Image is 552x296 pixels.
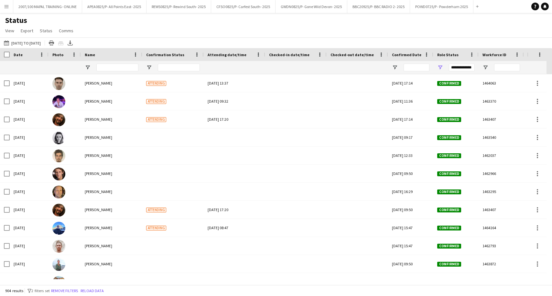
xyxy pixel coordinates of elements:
[437,226,461,230] span: Confirmed
[479,201,524,219] div: 1463407
[208,52,246,57] span: Attending date/time
[146,81,166,86] span: Attending
[479,147,524,164] div: 1462037
[50,287,79,294] button: Remove filters
[10,255,49,273] div: [DATE]
[437,189,461,194] span: Confirmed
[479,110,524,128] div: 1463407
[146,52,184,57] span: Confirmation Status
[59,28,73,34] span: Comms
[52,52,63,57] span: Photo
[479,219,524,237] div: 1464164
[158,64,200,71] input: Confirmation Status Filter Input
[14,52,23,57] span: Date
[437,81,461,86] span: Confirmed
[18,26,36,35] a: Export
[479,273,524,291] div: 1463874
[10,74,49,92] div: [DATE]
[10,165,49,182] div: [DATE]
[388,255,433,273] div: [DATE] 09:50
[479,92,524,110] div: 1463370
[392,65,398,70] button: Open Filter Menu
[85,135,112,140] span: [PERSON_NAME]
[494,64,520,71] input: Workforce ID Filter Input
[85,261,112,266] span: [PERSON_NAME]
[52,113,65,126] img: Julio Pereira
[146,99,166,104] span: Attending
[437,244,461,249] span: Confirmed
[52,186,65,199] img: Arron Jennison
[85,99,112,104] span: [PERSON_NAME]
[388,147,433,164] div: [DATE] 12:33
[388,183,433,200] div: [DATE] 16:29
[388,165,433,182] div: [DATE] 09:50
[10,128,49,146] div: [DATE]
[437,65,443,70] button: Open Filter Menu
[211,0,276,13] button: CFSO0825/P- Carfest South- 2025
[146,208,166,212] span: Attending
[479,255,524,273] div: 1463872
[437,153,461,158] span: Confirmed
[31,288,50,293] span: 2 filters set
[437,99,461,104] span: Confirmed
[10,92,49,110] div: [DATE]
[437,52,459,57] span: Role Status
[96,64,138,71] input: Name Filter Input
[56,26,76,35] a: Comms
[269,52,309,57] span: Checked-in date/time
[388,74,433,92] div: [DATE] 17:14
[404,64,429,71] input: Confirmed Date Filter Input
[21,28,33,34] span: Export
[146,0,211,13] button: REWS0825/P- Rewind South- 2025
[52,222,65,235] img: Thomas Melville
[347,0,410,13] button: BBC20925/P- BBC RADIO 2- 2025
[52,168,65,180] img: Matthew Thomas
[52,258,65,271] img: Aimee Knight
[85,171,112,176] span: [PERSON_NAME]
[437,262,461,267] span: Confirmed
[479,74,524,92] div: 1464063
[388,92,433,110] div: [DATE] 11:36
[48,39,55,47] app-action-btn: Print
[479,183,524,200] div: 1463295
[437,117,461,122] span: Confirmed
[52,95,65,108] img: William Newcombe
[52,77,65,90] img: Daniel King
[10,110,49,128] div: [DATE]
[85,189,112,194] span: [PERSON_NAME]
[85,52,95,57] span: Name
[10,183,49,200] div: [DATE]
[146,226,166,230] span: Attending
[437,208,461,212] span: Confirmed
[40,28,52,34] span: Status
[208,110,261,128] div: [DATE] 17:20
[330,52,374,57] span: Checked-out date/time
[388,201,433,219] div: [DATE] 09:50
[10,273,49,291] div: [DATE]
[410,0,473,13] button: POWD0725/P - Powderham 2025
[388,110,433,128] div: [DATE] 17:14
[85,243,112,248] span: [PERSON_NAME]
[276,0,347,13] button: GWDN0825/P- Gone Wild Devon- 2025
[10,201,49,219] div: [DATE]
[52,149,65,162] img: Mark Leaver
[208,201,261,219] div: [DATE] 17:20
[437,171,461,176] span: Confirmed
[10,147,49,164] div: [DATE]
[52,276,65,289] img: Mark Killingsworth
[85,81,112,86] span: [PERSON_NAME]
[3,39,42,47] button: [DATE] to [DATE]
[52,204,65,217] img: Julio Pereira
[479,237,524,255] div: 1462793
[208,219,261,237] div: [DATE] 08:47
[479,128,524,146] div: 1463540
[388,219,433,237] div: [DATE] 15:47
[388,128,433,146] div: [DATE] 09:17
[437,135,461,140] span: Confirmed
[85,65,91,70] button: Open Filter Menu
[388,273,433,291] div: [DATE] 09:50
[388,237,433,255] div: [DATE] 15:47
[79,287,105,294] button: Reload data
[208,92,261,110] div: [DATE] 09:32
[85,153,112,158] span: [PERSON_NAME]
